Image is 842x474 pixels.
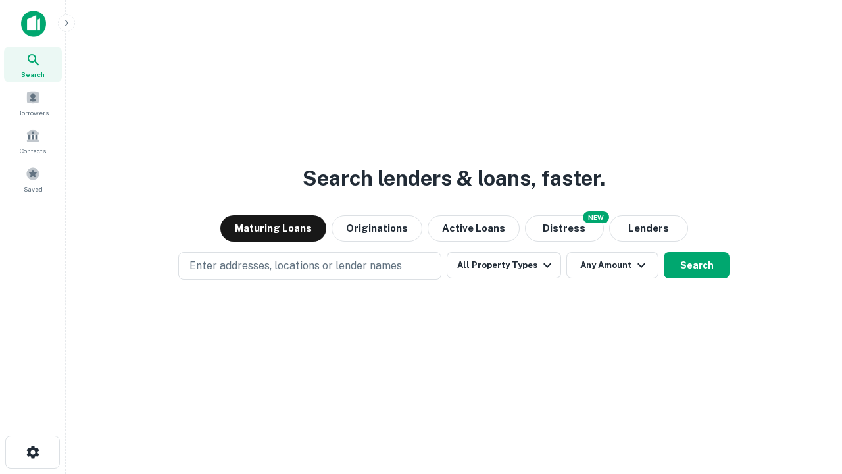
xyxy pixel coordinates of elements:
[20,145,46,156] span: Contacts
[4,85,62,120] a: Borrowers
[24,184,43,194] span: Saved
[447,252,561,278] button: All Property Types
[220,215,326,242] button: Maturing Loans
[17,107,49,118] span: Borrowers
[566,252,658,278] button: Any Amount
[428,215,520,242] button: Active Loans
[332,215,422,242] button: Originations
[21,69,45,80] span: Search
[583,211,609,223] div: NEW
[4,123,62,159] a: Contacts
[303,163,605,194] h3: Search lenders & loans, faster.
[4,47,62,82] a: Search
[776,369,842,432] iframe: Chat Widget
[189,258,402,274] p: Enter addresses, locations or lender names
[178,252,441,280] button: Enter addresses, locations or lender names
[4,161,62,197] a: Saved
[21,11,46,37] img: capitalize-icon.png
[664,252,730,278] button: Search
[525,215,604,242] button: Search distressed loans with lien and other non-mortgage details.
[609,215,688,242] button: Lenders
